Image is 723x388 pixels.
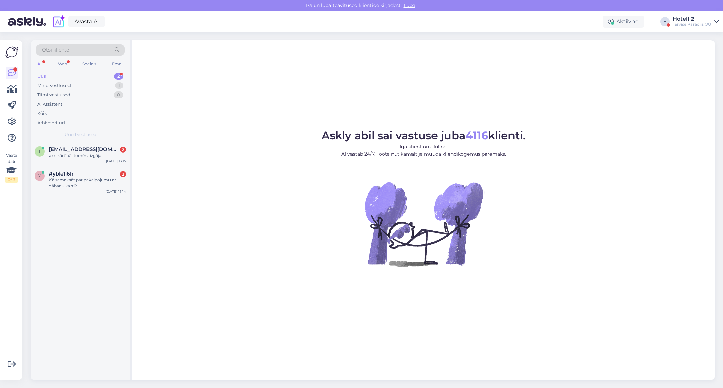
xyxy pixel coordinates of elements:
div: Tiimi vestlused [37,91,71,98]
span: i [39,149,40,154]
div: Aktiivne [603,16,644,28]
div: [DATE] 13:15 [106,159,126,164]
span: ilze.ziverte@gmail.com [49,146,119,152]
div: 0 / 3 [5,177,18,183]
div: 2 [114,73,123,80]
img: Askly Logo [5,46,18,59]
p: Iga klient on oluline. AI vastab 24/7. Tööta nutikamalt ja muuda kliendikogemus paremaks. [322,143,526,158]
span: Otsi kliente [42,46,69,54]
div: Vaata siia [5,152,18,183]
div: All [36,60,44,68]
div: Email [111,60,125,68]
img: explore-ai [52,15,66,29]
div: Arhiveeritud [37,120,65,126]
a: Avasta AI [68,16,105,27]
a: Hotell 2Tervise Paradiis OÜ [672,16,719,27]
div: Uus [37,73,46,80]
div: H [660,17,670,26]
div: Socials [81,60,98,68]
div: Kā samaksāt par pakalpojumu ar dābanu karti? [49,177,126,189]
span: Uued vestlused [65,131,96,138]
div: 0 [114,91,123,98]
div: 2 [120,147,126,153]
div: Web [57,60,68,68]
span: #yble1i6h [49,171,73,177]
div: 1 [115,82,123,89]
span: Luba [402,2,417,8]
img: No Chat active [363,163,485,285]
div: AI Assistent [37,101,62,108]
div: Hotell 2 [672,16,711,22]
div: [DATE] 13:14 [106,189,126,194]
div: Kõik [37,110,47,117]
b: 4116 [465,129,488,142]
div: viss kārtībā, tomēr aizgāja [49,152,126,159]
div: Tervise Paradiis OÜ [672,22,711,27]
div: 2 [120,171,126,177]
div: Minu vestlused [37,82,71,89]
span: y [38,173,41,178]
span: Askly abil sai vastuse juba klienti. [322,129,526,142]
